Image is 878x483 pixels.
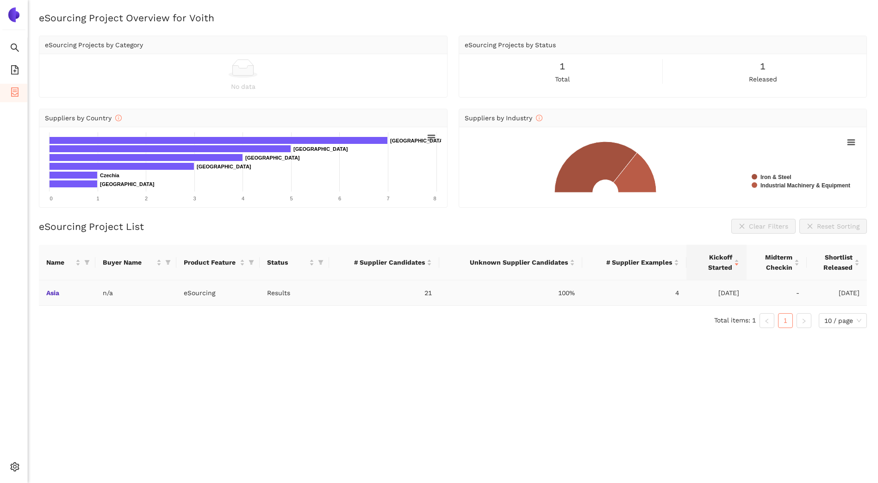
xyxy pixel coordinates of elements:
[260,280,329,306] td: Results
[760,182,850,189] text: Industrial Machinery & Equipment
[536,115,542,121] span: info-circle
[439,245,582,280] th: this column's title is Unknown Supplier Candidates,this column is sortable
[165,260,171,265] span: filter
[590,257,672,267] span: # Supplier Examples
[50,196,52,201] text: 0
[749,74,777,84] span: released
[386,196,389,201] text: 7
[694,252,732,272] span: Kickoff Started
[95,245,176,280] th: this column's title is Buyer Name,this column is sortable
[560,59,565,74] span: 1
[390,138,445,143] text: [GEOGRAPHIC_DATA]
[10,459,19,477] span: setting
[819,313,867,328] div: Page Size
[247,255,256,269] span: filter
[465,114,542,122] span: Suppliers by Industry
[100,181,155,187] text: [GEOGRAPHIC_DATA]
[807,280,867,306] td: [DATE]
[197,164,251,169] text: [GEOGRAPHIC_DATA]
[176,245,260,280] th: this column's title is Product Feature,this column is sortable
[824,314,861,328] span: 10 / page
[10,40,19,58] span: search
[465,41,556,49] span: eSourcing Projects by Status
[760,174,791,180] text: Iron & Steel
[260,245,329,280] th: this column's title is Status,this column is sortable
[778,313,793,328] li: 1
[10,84,19,103] span: container
[747,245,807,280] th: this column's title is Midterm Checkin,this column is sortable
[290,196,293,201] text: 5
[731,219,796,234] button: closeClear Filters
[103,257,155,267] span: Buyer Name
[100,173,119,178] text: Czechia
[249,260,254,265] span: filter
[145,196,148,201] text: 2
[39,220,144,233] h2: eSourcing Project List
[686,280,747,306] td: [DATE]
[778,314,792,328] a: 1
[39,245,95,280] th: this column's title is Name,this column is sortable
[582,245,686,280] th: this column's title is # Supplier Examples,this column is sortable
[316,255,325,269] span: filter
[760,313,774,328] button: left
[797,313,811,328] button: right
[45,41,143,49] span: eSourcing Projects by Category
[45,114,122,122] span: Suppliers by Country
[245,155,300,161] text: [GEOGRAPHIC_DATA]
[801,318,807,324] span: right
[747,280,807,306] td: -
[754,252,792,272] span: Midterm Checkin
[95,280,176,306] td: n/a
[115,115,122,121] span: info-circle
[6,7,21,22] img: Logo
[318,260,324,265] span: filter
[267,257,307,267] span: Status
[176,280,260,306] td: eSourcing
[163,255,173,269] span: filter
[293,146,348,152] text: [GEOGRAPHIC_DATA]
[96,196,99,201] text: 1
[242,196,244,201] text: 4
[814,252,853,272] span: Shortlist Released
[336,257,425,267] span: # Supplier Candidates
[338,196,341,201] text: 6
[193,196,196,201] text: 3
[329,280,439,306] td: 21
[184,257,238,267] span: Product Feature
[555,74,570,84] span: total
[797,313,811,328] li: Next Page
[10,62,19,80] span: file-add
[714,313,756,328] li: Total items: 1
[439,280,582,306] td: 100%
[82,255,92,269] span: filter
[764,318,770,324] span: left
[447,257,568,267] span: Unknown Supplier Candidates
[45,81,442,92] div: No data
[807,245,867,280] th: this column's title is Shortlist Released,this column is sortable
[433,196,436,201] text: 8
[329,245,439,280] th: this column's title is # Supplier Candidates,this column is sortable
[760,313,774,328] li: Previous Page
[84,260,90,265] span: filter
[582,280,686,306] td: 4
[760,59,766,74] span: 1
[39,11,867,25] h2: eSourcing Project Overview for Voith
[799,219,867,234] button: closeReset Sorting
[46,257,74,267] span: Name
